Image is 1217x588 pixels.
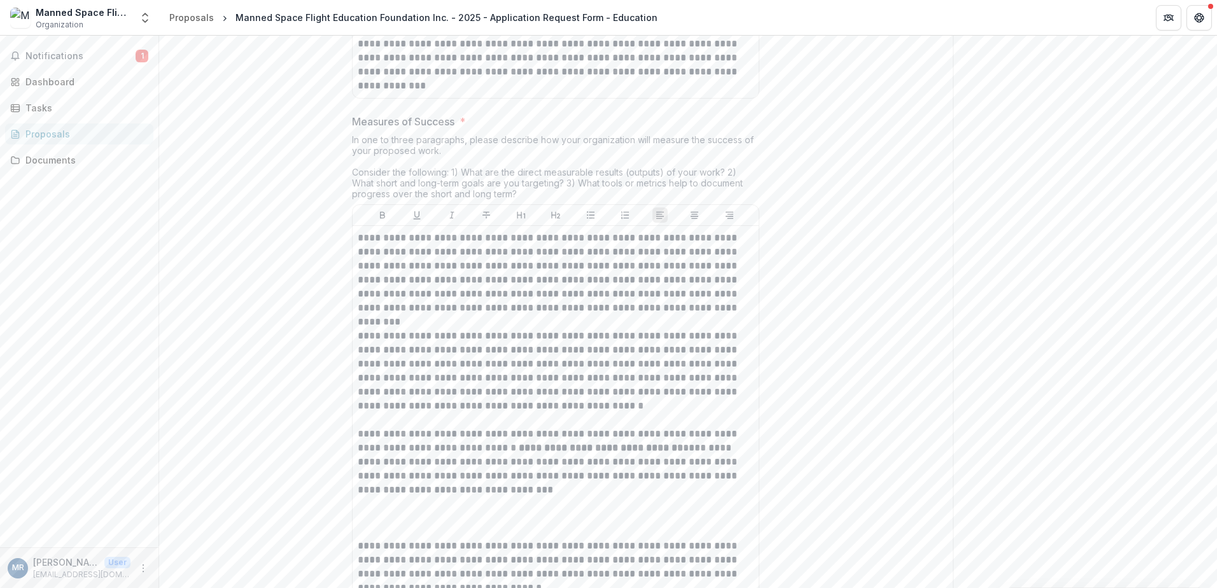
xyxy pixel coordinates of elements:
div: Dashboard [25,75,143,88]
button: Italicize [444,223,460,238]
a: Documents [5,150,153,171]
span: 1 [136,50,148,62]
button: More [136,561,151,576]
button: Heading 1 [514,223,529,238]
button: Open entity switcher [136,5,154,31]
span: Organization [36,19,83,31]
button: Get Help [1186,5,1212,31]
button: Partners [1156,5,1181,31]
p: Measures of Success [352,129,454,144]
p: [PERSON_NAME] [33,556,99,569]
button: Strike [479,223,494,238]
button: Heading 2 [548,223,563,238]
div: Documents [25,153,143,167]
button: Align Right [722,223,737,238]
a: Dashboard [5,71,153,92]
a: Proposals [5,123,153,144]
p: User [104,557,130,568]
span: Notifications [25,51,136,62]
button: Notifications1 [5,46,153,66]
div: In one to three paragraphs, please describe how your organization will measure the success of you... [352,150,759,220]
button: Bold [375,223,390,238]
nav: breadcrumb [164,8,663,27]
button: Ordered List [617,223,633,238]
div: Manned Space Flight Education Foundation Inc. [36,6,131,19]
div: Proposals [169,11,214,24]
button: Bullet List [583,223,598,238]
a: Proposals [164,8,219,27]
div: Mallory Rogers [12,564,24,572]
img: Manned Space Flight Education Foundation Inc. [10,8,31,28]
div: Proposals [25,127,143,141]
div: Tasks [25,101,143,115]
div: Manned Space Flight Education Foundation Inc. - 2025 - Application Request Form - Education [236,11,658,24]
p: [EMAIL_ADDRESS][DOMAIN_NAME] [33,569,130,580]
a: Tasks [5,97,153,118]
button: Underline [409,223,425,238]
button: Align Center [687,223,702,238]
button: Align Left [652,223,668,238]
